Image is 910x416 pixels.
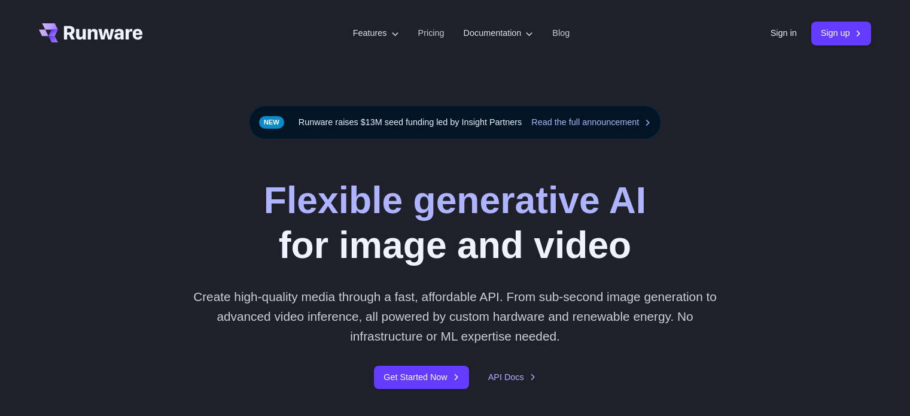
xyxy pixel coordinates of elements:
[552,26,570,40] a: Blog
[374,366,468,389] a: Get Started Now
[264,178,646,268] h1: for image and video
[39,23,143,42] a: Go to /
[418,26,445,40] a: Pricing
[488,371,536,384] a: API Docs
[811,22,872,45] a: Sign up
[264,179,646,221] strong: Flexible generative AI
[531,116,651,129] a: Read the full announcement
[353,26,399,40] label: Features
[771,26,797,40] a: Sign in
[188,287,722,347] p: Create high-quality media through a fast, affordable API. From sub-second image generation to adv...
[464,26,534,40] label: Documentation
[249,105,662,139] div: Runware raises $13M seed funding led by Insight Partners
